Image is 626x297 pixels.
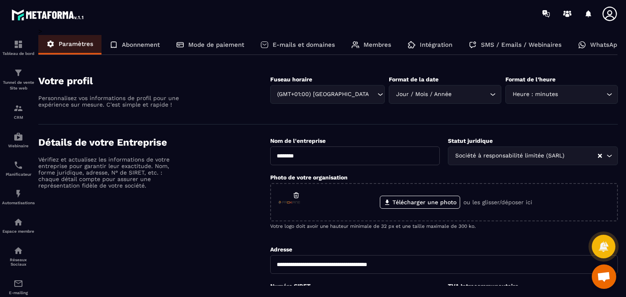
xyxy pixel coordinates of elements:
[2,229,35,234] p: Espace membre
[13,39,23,49] img: formation
[453,151,566,160] span: Société à responsabilité limitée (SARL)
[420,41,452,48] p: Intégration
[364,41,391,48] p: Membres
[369,90,375,99] input: Search for option
[2,80,35,91] p: Tunnel de vente Site web
[2,240,35,273] a: social-networksocial-networkRéseaux Sociaux
[270,246,292,253] label: Adresse
[13,160,23,170] img: scheduler
[2,154,35,183] a: schedulerschedulerPlanificateur
[2,211,35,240] a: automationsautomationsEspace membre
[2,183,35,211] a: automationsautomationsAutomatisations
[590,41,621,48] p: WhatsApp
[389,85,501,104] div: Search for option
[270,223,618,229] p: Votre logo doit avoir une hauteur minimale de 32 px et une taille maximale de 300 ko.
[13,217,23,227] img: automations
[598,153,602,159] button: Clear Selected
[38,137,270,148] h4: Détails de votre Entreprise
[270,85,385,104] div: Search for option
[448,138,493,144] label: Statut juridique
[276,90,370,99] span: (GMT+01:00) [GEOGRAPHIC_DATA]
[59,40,93,48] p: Paramètres
[122,41,160,48] p: Abonnement
[38,95,181,108] p: Personnalisez vos informations de profil pour une expérience sur mesure. C'est simple et rapide !
[2,51,35,56] p: Tableau de bord
[453,90,488,99] input: Search for option
[2,62,35,97] a: formationformationTunnel de vente Site web
[13,68,23,78] img: formation
[13,246,23,256] img: social-network
[566,151,597,160] input: Search for option
[11,7,85,22] img: logo
[2,115,35,120] p: CRM
[560,90,604,99] input: Search for option
[38,156,181,189] p: Vérifiez et actualisez les informations de votre entreprise pour garantir leur exactitude. Nom, f...
[2,126,35,154] a: automationsautomationsWebinaire
[13,189,23,199] img: automations
[505,85,618,104] div: Search for option
[270,138,326,144] label: Nom de l'entreprise
[13,279,23,288] img: email
[481,41,562,48] p: SMS / Emails / Webinaires
[13,103,23,113] img: formation
[2,97,35,126] a: formationformationCRM
[188,41,244,48] p: Mode de paiement
[270,174,348,181] label: Photo de votre organisation
[463,199,532,205] p: ou les glisser/déposer ici
[270,76,312,83] label: Fuseau horaire
[448,146,618,165] div: Search for option
[2,290,35,295] p: E-mailing
[2,33,35,62] a: formationformationTableau de bord
[13,132,23,142] img: automations
[380,196,460,209] label: Télécharger une photo
[38,75,270,87] h4: Votre profil
[273,41,335,48] p: E-mails et domaines
[505,76,555,83] label: Format de l’heure
[592,264,616,289] div: Ouvrir le chat
[2,144,35,148] p: Webinaire
[270,283,311,289] label: Numéro SIRET
[448,283,518,289] label: TVA Intracommunautaire
[511,90,560,99] span: Heure : minutes
[2,201,35,205] p: Automatisations
[2,172,35,177] p: Planificateur
[389,76,439,83] label: Format de la date
[394,90,453,99] span: Jour / Mois / Année
[2,258,35,266] p: Réseaux Sociaux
